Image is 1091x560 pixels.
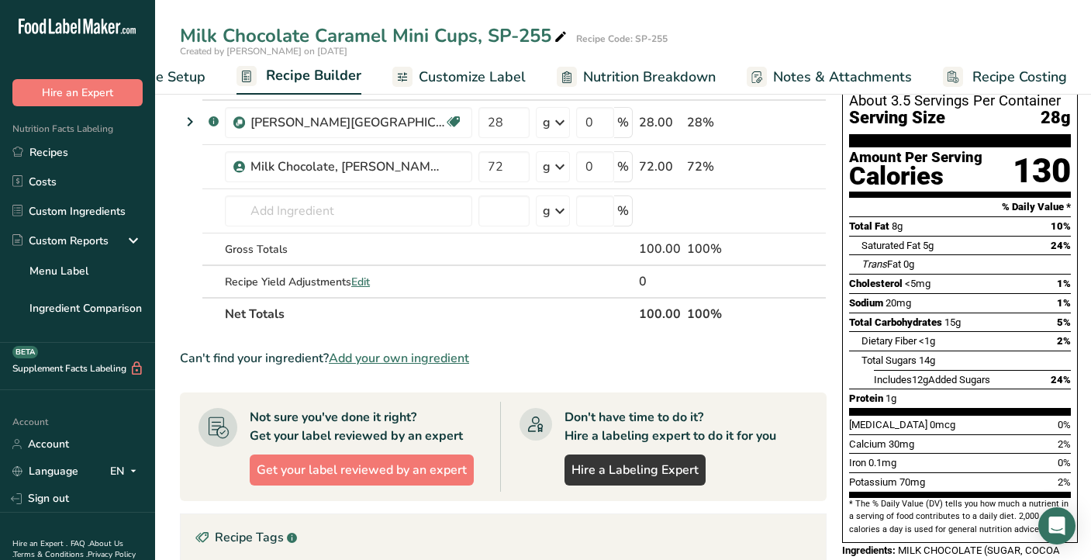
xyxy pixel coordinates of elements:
span: 1% [1057,297,1071,309]
img: Sub Recipe [233,117,245,129]
span: Total Fat [849,220,889,232]
span: 70mg [899,476,925,488]
div: 28% [687,113,753,132]
span: Notes & Attachments [773,67,912,88]
a: Hire an Expert . [12,538,67,549]
a: Privacy Policy [88,549,136,560]
div: 100.00 [639,240,681,258]
th: 100.00 [636,297,684,330]
span: 5% [1057,316,1071,328]
span: Total Sugars [861,354,917,366]
span: 1g [886,392,896,404]
div: Not sure you've done it right? Get your label reviewed by an expert [250,408,463,445]
span: 0% [1058,457,1071,468]
div: BETA [12,346,38,358]
div: Milk Chocolate Caramel Mini Cups, SP-255 [180,22,570,50]
div: g [543,113,551,132]
span: Add your own ingredient [329,349,469,368]
div: Don't have time to do it? Hire a labeling expert to do it for you [564,408,776,445]
span: 8g [892,220,903,232]
span: 2% [1058,476,1071,488]
a: FAQ . [71,538,89,549]
button: Hire an Expert [12,79,143,106]
span: Iron [849,457,866,468]
span: Saturated Fat [861,240,920,251]
th: 100% [684,297,756,330]
a: Notes & Attachments [747,60,912,95]
span: 1% [1057,278,1071,289]
div: Recipe Yield Adjustments [225,274,472,290]
div: About 3.5 Servings Per Container [849,93,1071,109]
span: 0.1mg [868,457,896,468]
span: 5g [923,240,934,251]
div: 130 [1013,150,1071,192]
div: Custom Reports [12,233,109,249]
span: 24% [1051,374,1071,385]
span: Protein [849,392,883,404]
span: Recipe Builder [266,65,361,86]
span: 12g [912,374,928,385]
span: Nutrition Breakdown [583,67,716,88]
div: Milk Chocolate, [PERSON_NAME] 55843 SP-90212 [250,157,444,176]
span: Recipe Setup [121,67,205,88]
div: Can't find your ingredient? [180,349,827,368]
div: g [543,157,551,176]
div: Open Intercom Messenger [1038,507,1075,544]
span: Cholesterol [849,278,903,289]
div: 72.00 [639,157,681,176]
span: Dietary Fiber [861,335,917,347]
span: 14g [919,354,935,366]
div: EN [110,462,143,481]
span: Includes Added Sugars [874,374,990,385]
span: 10% [1051,220,1071,232]
span: [MEDICAL_DATA] [849,419,927,430]
span: 0mcg [930,419,955,430]
span: Get your label reviewed by an expert [257,461,467,479]
a: Nutrition Breakdown [557,60,716,95]
th: Net Totals [222,297,636,330]
a: Recipe Builder [236,58,361,95]
span: 0% [1058,419,1071,430]
span: Sodium [849,297,883,309]
div: Gross Totals [225,241,472,258]
span: 2% [1057,335,1071,347]
span: 24% [1051,240,1071,251]
div: 72% [687,157,753,176]
a: Hire a Labeling Expert [564,455,706,486]
span: Ingredients: [842,544,896,556]
section: % Daily Value * [849,198,1071,216]
a: Terms & Conditions . [13,549,88,560]
section: * The % Daily Value (DV) tells you how much a nutrient in a serving of food contributes to a dail... [849,498,1071,536]
button: Get your label reviewed by an expert [250,455,474,486]
span: Edit [351,275,370,289]
span: Serving Size [849,109,945,128]
div: 100% [687,240,753,258]
span: Calcium [849,438,886,450]
div: 28.00 [639,113,681,132]
div: g [543,202,551,220]
span: 15g [944,316,961,328]
span: 2% [1058,438,1071,450]
a: Customize Label [392,60,526,95]
span: 30mg [889,438,914,450]
span: Customize Label [419,67,526,88]
div: 0 [639,272,681,291]
div: Recipe Code: SP-255 [576,32,668,46]
div: Amount Per Serving [849,150,982,165]
a: About Us . [12,538,123,560]
span: <5mg [905,278,930,289]
div: [PERSON_NAME][GEOGRAPHIC_DATA] [250,113,444,132]
span: 28g [1041,109,1071,128]
a: Language [12,458,78,485]
span: 20mg [886,297,911,309]
span: Total Carbohydrates [849,316,942,328]
a: Recipe Costing [943,60,1067,95]
span: Potassium [849,476,897,488]
span: <1g [919,335,935,347]
span: Created by [PERSON_NAME] on [DATE] [180,45,347,57]
span: Recipe Costing [972,67,1067,88]
span: 0g [903,258,914,270]
span: Fat [861,258,901,270]
input: Add Ingredient [225,195,472,226]
i: Trans [861,258,887,270]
